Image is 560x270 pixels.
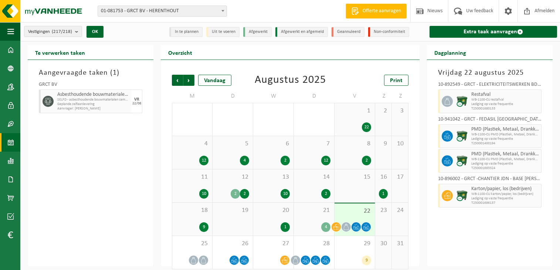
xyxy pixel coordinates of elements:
[471,186,539,192] span: Karton/papier, los (bedrijven)
[471,192,539,196] span: WB-1100-CU karton/papier, los (bedrijven)
[39,82,142,90] div: GRCT BV
[298,206,330,215] span: 21
[216,173,249,181] span: 12
[281,156,290,165] div: 2
[361,7,403,15] span: Offerte aanvragen
[396,173,404,181] span: 17
[28,45,92,60] h2: Te verwerken taken
[346,4,407,18] a: Offerte aanvragen
[335,90,375,103] td: V
[57,102,129,107] span: Geplande zelfaanlevering
[438,117,542,124] div: 10-941042 - GRCT - FEDASIL [GEOGRAPHIC_DATA] - [GEOGRAPHIC_DATA]
[199,189,208,199] div: 10
[57,107,129,111] span: Aanvrager: [PERSON_NAME]
[298,173,330,181] span: 14
[240,156,249,165] div: 4
[176,206,208,215] span: 18
[298,140,330,148] span: 7
[57,92,129,98] span: Asbesthoudende bouwmaterialen cementgebonden (hechtgebonden)
[321,156,330,165] div: 12
[132,102,141,105] div: 22/08
[471,107,539,111] span: T250001680133
[243,27,272,37] li: Afgewerkt
[471,126,539,132] span: PMD (Plastiek, Metaal, Drankkartons) (bedrijven)
[471,137,539,141] span: Lediging op vaste frequentie
[471,92,539,98] span: Restafval
[298,240,330,248] span: 28
[396,140,404,148] span: 10
[396,107,404,115] span: 3
[134,97,139,102] div: VR
[471,157,539,162] span: WB-1100-CU PMD (Plastiek, Metaal, Drankkartons) (bedrijven)
[471,141,539,146] span: T250001400194
[362,122,371,132] div: 22
[438,176,542,184] div: 10-896002 - GRCT -CHANTIER JDN - BASE [PERSON_NAME] - FLORENNES
[253,90,294,103] td: W
[216,206,249,215] span: 19
[396,206,404,215] span: 24
[379,240,388,248] span: 30
[471,102,539,107] span: Lediging op vaste frequentie
[113,69,117,77] span: 1
[257,206,290,215] span: 20
[338,107,371,115] span: 1
[257,173,290,181] span: 13
[438,82,542,90] div: 10-892549 - GRCT - ELEKTRICITEITSWERKEN BDM - MEERBEKE
[52,29,72,34] count: (217/218)
[338,140,371,148] span: 8
[28,26,72,37] span: Vestigingen
[368,27,409,37] li: Non-conformiteit
[438,67,542,78] h3: Vrijdag 22 augustus 2025
[206,27,240,37] li: Uit te voeren
[471,166,539,171] span: T250001693324
[321,189,330,199] div: 2
[98,6,227,17] span: 01-081753 - GRCT BV - HERENTHOUT
[338,207,371,215] span: 22
[275,27,328,37] li: Afgewerkt en afgemeld
[362,256,371,265] div: 9
[471,98,539,102] span: WB-1100-CU restafval
[384,75,408,86] a: Print
[338,173,371,181] span: 15
[379,206,388,215] span: 23
[427,45,474,60] h2: Dagplanning
[281,189,290,199] div: 10
[98,6,227,16] span: 01-081753 - GRCT BV - HERENTHOUT
[457,131,468,142] img: WB-1100-CU
[471,162,539,166] span: Lediging op vaste frequentie
[471,201,539,205] span: T250001696137
[161,45,200,60] h2: Overzicht
[183,75,194,86] span: Volgende
[396,240,404,248] span: 31
[169,27,203,37] li: In te plannen
[281,222,290,232] div: 1
[39,67,142,78] h3: Aangevraagde taken ( )
[198,75,231,86] div: Vandaag
[172,90,213,103] td: M
[199,222,208,232] div: 9
[24,26,82,37] button: Vestigingen(217/218)
[240,189,249,199] div: 2
[471,151,539,157] span: PMD (Plastiek, Metaal, Drankkartons) (bedrijven)
[392,90,408,103] td: Z
[379,107,388,115] span: 2
[338,240,371,248] span: 29
[471,196,539,201] span: Lediging op vaste frequentie
[390,78,403,84] span: Print
[176,140,208,148] span: 4
[199,156,208,165] div: 12
[255,75,326,86] div: Augustus 2025
[216,140,249,148] span: 5
[176,173,208,181] span: 11
[294,90,335,103] td: D
[375,90,392,103] td: Z
[213,90,253,103] td: D
[86,26,103,38] button: OK
[430,26,557,38] a: Extra taak aanvragen
[379,173,388,181] span: 16
[321,222,330,232] div: 4
[362,156,371,165] div: 2
[216,240,249,248] span: 26
[457,155,468,166] img: WB-1100-CU
[257,240,290,248] span: 27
